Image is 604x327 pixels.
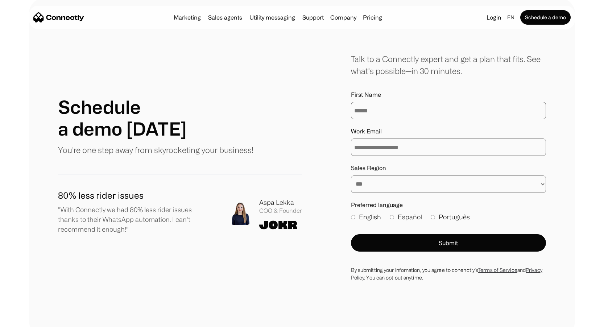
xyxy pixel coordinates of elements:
div: Company [328,12,359,22]
a: Support [299,15,327,20]
label: Preferred language [351,202,546,208]
div: By submitting your infomation, you agree to conenctly’s and . You can opt out anytime. [351,266,546,281]
a: home [33,12,84,23]
input: Español [390,215,394,219]
h1: Schedule a demo [DATE] [58,96,187,140]
a: Schedule a demo [520,10,571,25]
ul: Language list [15,314,44,324]
div: COO & Founder [259,207,302,214]
p: "With Connectly we had 80% less rider issues thanks to their WhatsApp automation. I can't recomme... [58,205,204,234]
div: Aspa Lekka [259,198,302,207]
button: Submit [351,234,546,252]
label: English [351,212,381,222]
a: Pricing [360,15,385,20]
a: Login [484,12,504,22]
a: Utility messaging [247,15,298,20]
label: Español [390,212,422,222]
div: Company [330,12,356,22]
div: en [507,12,514,22]
input: Português [431,215,435,219]
input: English [351,215,355,219]
a: Marketing [171,15,204,20]
label: Work Email [351,128,546,135]
div: en [504,12,519,22]
a: Terms of Service [478,267,517,273]
div: Talk to a Connectly expert and get a plan that fits. See what’s possible—in 30 minutes. [351,53,546,77]
aside: Language selected: English [7,314,44,324]
label: Sales Region [351,165,546,171]
h1: 80% less rider issues [58,189,204,202]
p: You're one step away from skyrocketing your business! [58,144,253,156]
label: First Name [351,91,546,98]
a: Privacy Policy [351,267,542,280]
label: Português [431,212,470,222]
a: Sales agents [205,15,245,20]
